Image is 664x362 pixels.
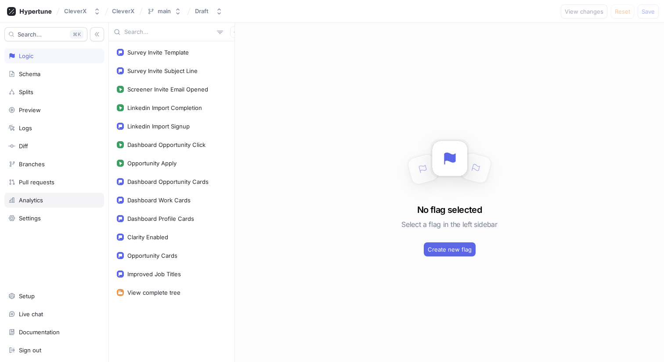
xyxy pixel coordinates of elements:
[638,4,659,18] button: Save
[401,216,497,232] h5: Select a flag in the left sidebar
[19,179,54,186] div: Pull requests
[127,178,209,185] div: Dashboard Opportunity Cards
[428,247,472,252] span: Create new flag
[61,4,104,18] button: CleverX
[642,9,655,14] span: Save
[19,293,35,300] div: Setup
[417,203,482,216] h3: No flag selected
[565,9,603,14] span: View changes
[127,289,180,296] div: View complete tree
[19,311,43,318] div: Live chat
[4,325,104,340] a: Documentation
[19,161,45,168] div: Branches
[127,67,198,74] div: Survey Invite Subject Line
[611,4,634,18] button: Reset
[424,242,476,256] button: Create new flag
[70,30,83,39] div: K
[19,124,32,132] div: Logs
[19,215,41,222] div: Settings
[127,160,177,167] div: Opportunity Apply
[127,197,191,204] div: Dashboard Work Cards
[19,88,33,95] div: Splits
[195,7,209,15] div: Draft
[19,347,41,354] div: Sign out
[19,329,60,336] div: Documentation
[124,28,213,37] input: Search...
[127,234,168,241] div: Clarity Enabled
[127,104,202,111] div: Linkedin Import Completion
[127,141,206,148] div: Dashboard Opportunity Click
[4,27,87,41] button: Search...K
[19,106,41,113] div: Preview
[64,7,87,15] div: CleverX
[18,32,42,37] span: Search...
[144,4,185,18] button: main
[19,70,40,77] div: Schema
[561,4,607,18] button: View changes
[19,52,33,59] div: Logic
[19,143,28,150] div: Diff
[127,49,189,56] div: Survey Invite Template
[112,8,134,14] span: CleverX
[127,271,181,278] div: Improved Job Titles
[127,215,194,222] div: Dashboard Profile Cards
[127,86,208,93] div: Screener Invite Email Opened
[615,9,630,14] span: Reset
[19,197,43,204] div: Analytics
[127,252,177,259] div: Opportunity Cards
[191,4,226,18] button: Draft
[158,7,171,15] div: main
[127,123,190,130] div: Linkedin Import Signup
